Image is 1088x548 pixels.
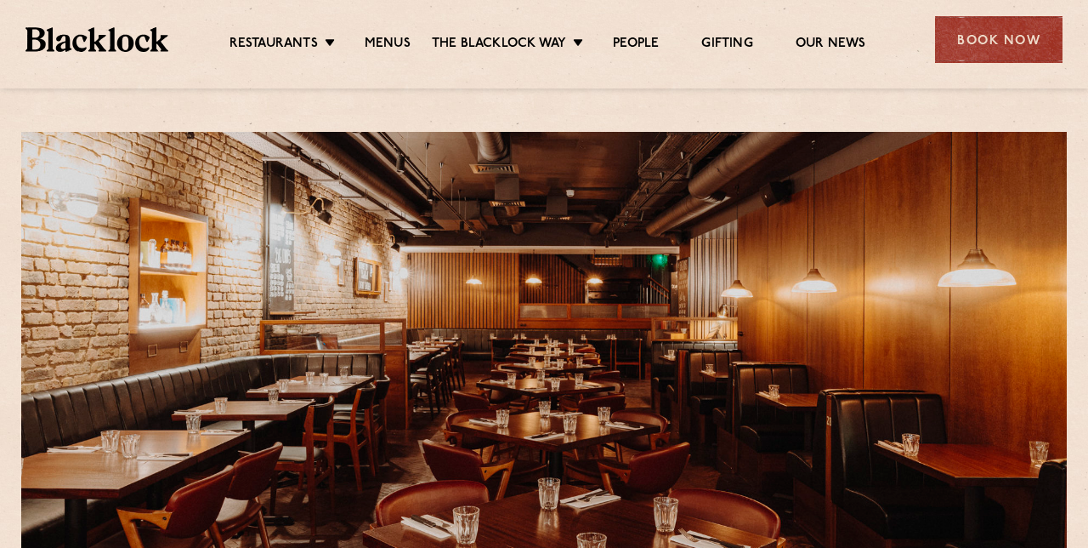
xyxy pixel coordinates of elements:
[935,16,1062,63] div: Book Now
[613,36,659,53] a: People
[701,36,752,53] a: Gifting
[25,27,168,51] img: BL_Textured_Logo-footer-cropped.svg
[432,36,566,53] a: The Blacklock Way
[365,36,411,53] a: Menus
[796,36,866,53] a: Our News
[229,36,318,53] a: Restaurants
